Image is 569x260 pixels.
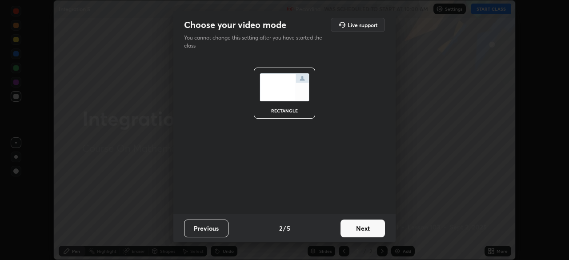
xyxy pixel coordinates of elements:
[283,224,286,233] h4: /
[260,73,309,101] img: normalScreenIcon.ae25ed63.svg
[184,19,286,31] h2: Choose your video mode
[341,220,385,237] button: Next
[348,22,377,28] h5: Live support
[184,220,228,237] button: Previous
[267,108,302,113] div: rectangle
[279,224,282,233] h4: 2
[287,224,290,233] h4: 5
[184,34,328,50] p: You cannot change this setting after you have started the class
